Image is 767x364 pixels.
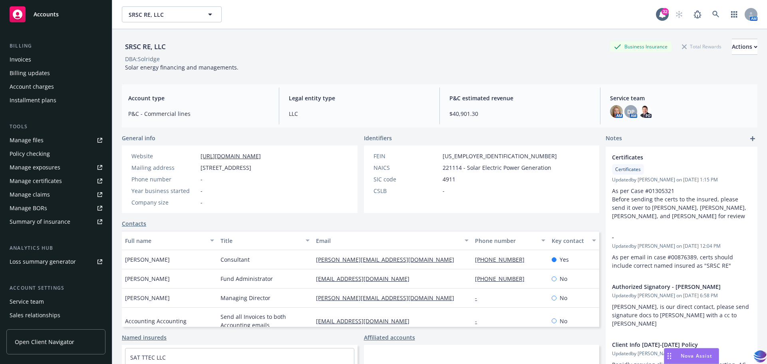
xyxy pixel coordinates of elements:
div: CSLB [374,187,439,195]
span: P&C estimated revenue [449,94,590,102]
div: Key contact [552,237,587,245]
a: Manage BORs [6,202,105,215]
a: Summary of insurance [6,215,105,228]
div: Sales relationships [10,309,60,322]
span: Updated by [PERSON_NAME] on [DATE] 1:15 PM [612,176,751,183]
span: Account type [128,94,269,102]
div: Installment plans [10,94,56,107]
div: Manage exposures [10,161,60,174]
div: Summary of insurance [10,215,70,228]
span: - [443,187,445,195]
span: Authorized Signatory - [PERSON_NAME] [612,282,730,291]
div: Billing [6,42,105,50]
a: Named insureds [122,333,167,342]
a: Accounts [6,3,105,26]
a: Manage claims [6,188,105,201]
span: [PERSON_NAME] [125,294,170,302]
a: [URL][DOMAIN_NAME] [201,152,261,160]
div: Manage BORs [10,202,47,215]
a: Manage files [6,134,105,147]
div: Email [316,237,460,245]
div: CertificatesCertificatesUpdatedby [PERSON_NAME] on [DATE] 1:15 PMAs per Case #01305321 Before sen... [606,147,757,227]
div: Title [221,237,301,245]
div: Tools [6,123,105,131]
button: Phone number [472,231,548,250]
a: [PHONE_NUMBER] [475,256,531,263]
span: - [201,198,203,207]
div: FEIN [374,152,439,160]
span: Nova Assist [681,352,712,359]
button: Full name [122,231,217,250]
span: DP [627,107,635,116]
div: Account charges [10,80,54,93]
span: Consultant [221,255,250,264]
span: Managing Director [221,294,270,302]
span: Send all Invoices to both Accounting emails [221,312,310,329]
a: Search [708,6,724,22]
a: - [475,317,483,325]
span: No [560,317,567,325]
img: photo [610,105,623,118]
div: Manage certificates [10,175,62,187]
span: LLC [289,109,430,118]
div: DBA: Solridge [125,55,160,63]
div: Mailing address [131,163,197,172]
a: Billing updates [6,67,105,80]
span: Service team [610,94,751,102]
a: Affiliated accounts [364,333,415,342]
span: 4911 [443,175,455,183]
img: svg+xml;base64,PHN2ZyB3aWR0aD0iMzQiIGhlaWdodD0iMzQiIHZpZXdCb3g9IjAgMCAzNCAzNCIgZmlsbD0ibm9uZSIgeG... [753,349,767,364]
span: Legal entity type [289,94,430,102]
img: photo [639,105,652,118]
div: Billing updates [10,67,50,80]
a: [EMAIL_ADDRESS][DOMAIN_NAME] [316,275,416,282]
span: P&C - Commercial lines [128,109,269,118]
div: SRSC RE, LLC [122,42,169,52]
span: $40,901.30 [449,109,590,118]
a: Loss summary generator [6,255,105,268]
button: Key contact [548,231,599,250]
span: No [560,274,567,283]
span: Notes [606,134,622,143]
span: Accounts [34,11,59,18]
span: Certificates [612,153,730,161]
span: Certificates [615,166,641,173]
a: Manage certificates [6,175,105,187]
a: [EMAIL_ADDRESS][DOMAIN_NAME] [316,317,416,325]
button: SRSC RE, LLC [122,6,222,22]
span: Manage exposures [6,161,105,174]
span: [PERSON_NAME] [125,255,170,264]
a: Switch app [726,6,742,22]
button: Title [217,231,313,250]
span: SRSC RE, LLC [129,10,198,19]
a: Installment plans [6,94,105,107]
button: Nova Assist [664,348,719,364]
span: As per email in case #00876389, certs should include correct named insured as "SRSC RE" [612,253,735,269]
span: [US_EMPLOYER_IDENTIFICATION_NUMBER] [443,152,557,160]
span: - [201,187,203,195]
a: Sales relationships [6,309,105,322]
a: add [748,134,757,143]
div: Total Rewards [678,42,725,52]
a: [PERSON_NAME][EMAIL_ADDRESS][DOMAIN_NAME] [316,256,461,263]
button: Email [313,231,472,250]
div: Full name [125,237,205,245]
button: Actions [732,39,757,55]
div: Loss summary generator [10,255,76,268]
a: Account charges [6,80,105,93]
div: Manage files [10,134,44,147]
div: NAICS [374,163,439,172]
span: 221114 - Solar Electric Power Generation [443,163,551,172]
div: -Updatedby [PERSON_NAME] on [DATE] 12:04 PMAs per email in case #00876389, certs should include c... [606,227,757,276]
div: Year business started [131,187,197,195]
div: Phone number [475,237,536,245]
a: Contacts [122,219,146,228]
a: SAT TTEC LLC [130,354,166,361]
div: Phone number [131,175,197,183]
span: Updated by [PERSON_NAME] on [DATE] 6:42 PM [612,350,751,357]
a: Related accounts [6,322,105,335]
div: Actions [732,39,757,54]
span: Yes [560,255,569,264]
div: Website [131,152,197,160]
div: 32 [662,8,669,15]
